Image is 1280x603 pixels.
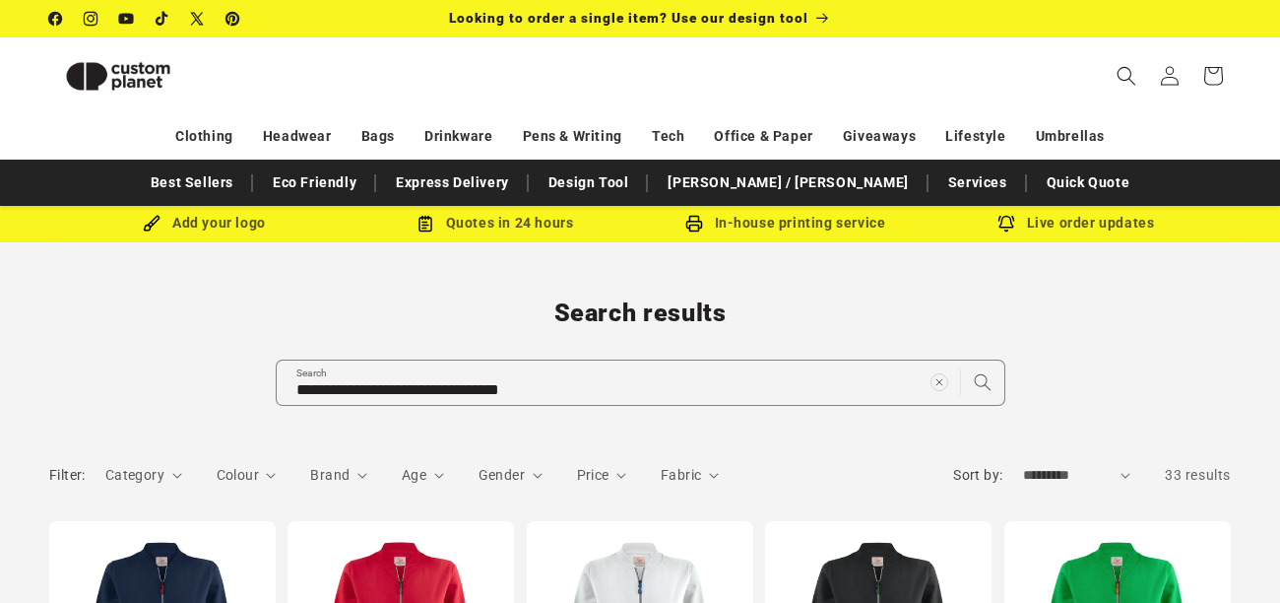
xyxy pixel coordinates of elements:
a: Umbrellas [1036,119,1105,154]
a: Headwear [263,119,332,154]
h2: Filter: [49,465,86,486]
button: Clear search term [918,361,961,404]
a: Pens & Writing [523,119,622,154]
span: Looking to order a single item? Use our design tool [449,10,808,26]
h1: Search results [49,298,1231,329]
summary: Gender (0 selected) [479,465,543,486]
a: Office & Paper [714,119,812,154]
a: [PERSON_NAME] / [PERSON_NAME] [658,166,918,200]
span: 33 results [1165,467,1231,483]
span: Fabric [661,467,701,483]
summary: Search [1105,54,1148,98]
a: Drinkware [424,119,492,154]
div: Add your logo [59,211,350,235]
div: Quotes in 24 hours [350,211,640,235]
a: Clothing [175,119,233,154]
a: Bags [361,119,395,154]
img: In-house printing [685,215,703,233]
span: Category [105,467,164,483]
iframe: Chat Widget [1182,508,1280,603]
a: Express Delivery [386,166,519,200]
summary: Brand (0 selected) [310,465,367,486]
div: In-house printing service [640,211,930,235]
span: Price [577,467,609,483]
a: Services [938,166,1017,200]
summary: Colour (0 selected) [217,465,277,486]
summary: Fabric (0 selected) [661,465,719,486]
span: Brand [310,467,350,483]
button: Search [961,361,1004,404]
a: Custom Planet [42,37,254,114]
summary: Age (0 selected) [402,465,444,486]
a: Best Sellers [141,166,243,200]
a: Eco Friendly [263,166,366,200]
span: Colour [217,467,259,483]
label: Sort by: [953,467,1002,483]
img: Order Updates Icon [416,215,434,233]
img: Brush Icon [143,215,160,233]
a: Giveaways [843,119,916,154]
summary: Category (0 selected) [105,465,182,486]
img: Custom Planet [49,45,187,107]
img: Order updates [997,215,1015,233]
a: Quick Quote [1037,166,1140,200]
a: Tech [652,119,684,154]
span: Gender [479,467,525,483]
a: Lifestyle [945,119,1005,154]
a: Design Tool [539,166,639,200]
summary: Price [577,465,627,486]
span: Age [402,467,426,483]
div: Live order updates [930,211,1221,235]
